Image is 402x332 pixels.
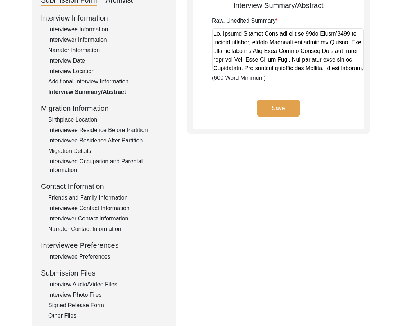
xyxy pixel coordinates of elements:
div: Interviewee Occupation and Parental Information [48,157,168,174]
div: Submission Files [41,268,168,278]
div: Interviewee Preferences [41,240,168,251]
div: Interviewee Preferences [48,253,168,261]
div: Migration Details [48,147,168,155]
div: Interview Photo Files [48,291,168,299]
div: Interview Audio/Video Files [48,280,168,289]
div: Interviewer Contact Information [48,214,168,223]
div: Narrator Information [48,46,168,55]
div: Interviewee Residence Before Partition [48,126,168,135]
div: Interview Date [48,56,168,65]
div: Contact Information [41,181,168,192]
div: Additional Interview Information [48,77,168,86]
div: Interviewee Residence After Partition [48,136,168,145]
div: Narrator Contact Information [48,225,168,233]
div: Signed Release Form [48,301,168,310]
div: Interview Information [41,13,168,23]
div: Interview Summary/Abstract [48,88,168,96]
div: (600 Word Minimum) [212,17,364,82]
div: Interview Location [48,67,168,76]
label: Raw, Unedited Summary [212,17,278,25]
div: Other Files [48,311,168,320]
button: Save [257,100,300,117]
div: Interviewer Information [48,36,168,44]
div: Interviewee Contact Information [48,204,168,213]
div: Interviewee Information [48,25,168,34]
div: Migration Information [41,103,168,114]
div: Birthplace Location [48,115,168,124]
div: Friends and Family Information [48,194,168,202]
